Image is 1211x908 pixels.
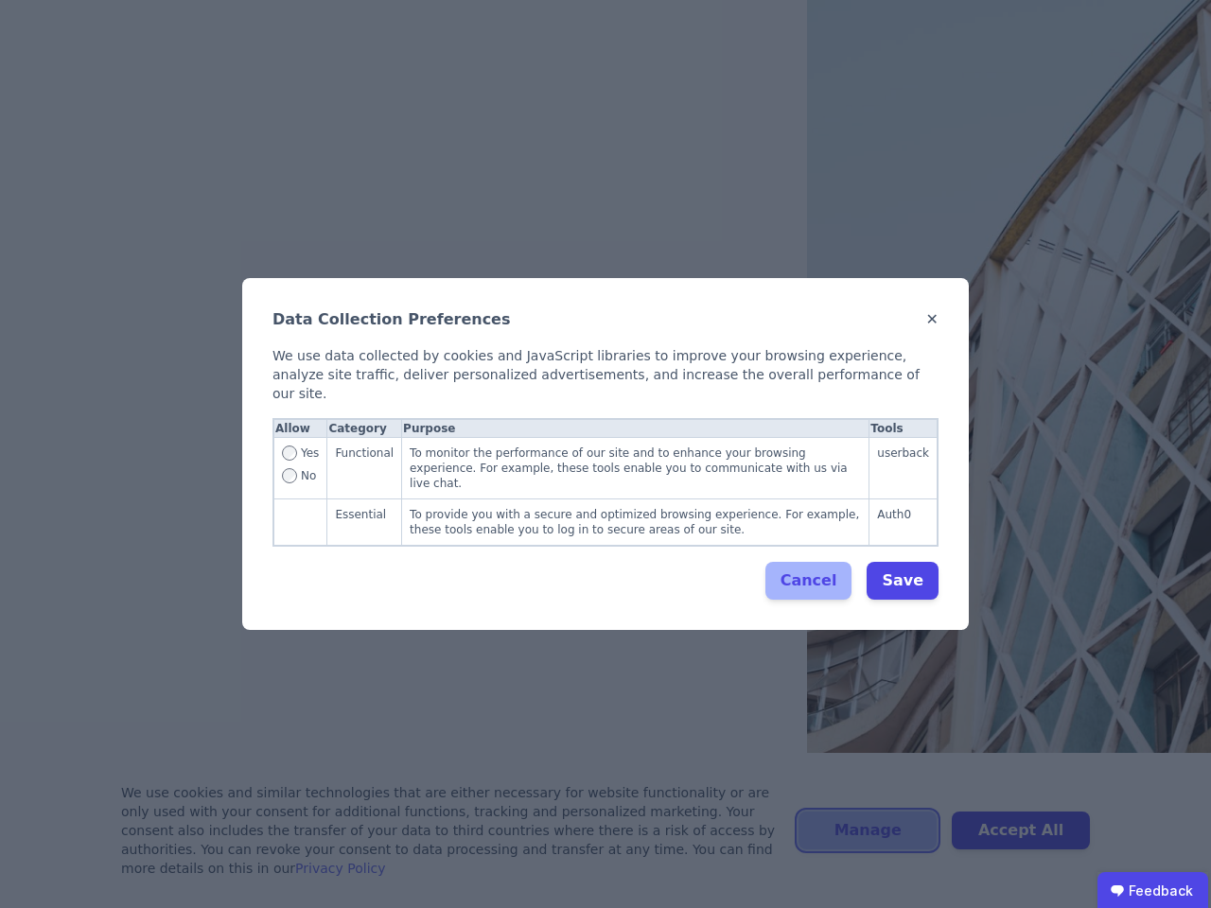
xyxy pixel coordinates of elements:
[869,438,938,499] td: userback
[301,445,319,468] span: Yes
[765,562,852,600] button: Cancel
[867,562,939,600] button: Save
[402,499,869,546] td: To provide you with a secure and optimized browsing experience. For example, these tools enable y...
[327,438,402,499] td: Functional
[282,468,297,483] input: Disallow Functional tracking
[301,468,316,483] span: No
[402,420,869,438] th: Purpose
[272,308,511,331] h2: Data Collection Preferences
[282,445,297,461] input: Allow Functional tracking
[869,420,938,438] th: Tools
[402,438,869,499] td: To monitor the performance of our site and to enhance your browsing experience. For example, thes...
[327,499,402,546] td: Essential
[327,420,402,438] th: Category
[926,308,939,331] button: ✕
[869,499,938,546] td: Auth0
[272,346,939,403] div: We use data collected by cookies and JavaScript libraries to improve your browsing experience, an...
[274,420,327,438] th: Allow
